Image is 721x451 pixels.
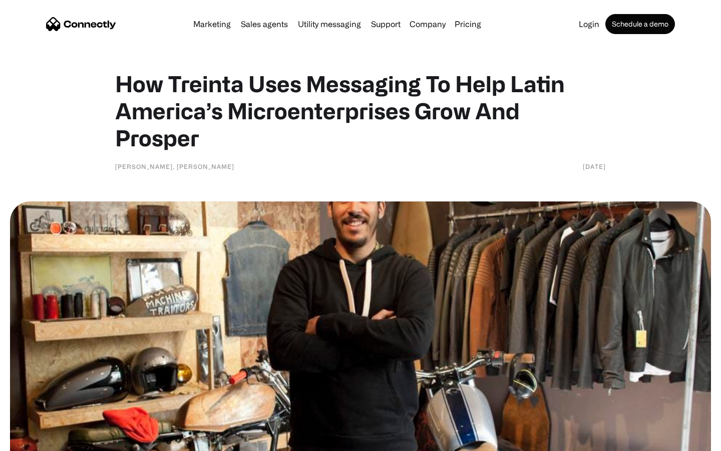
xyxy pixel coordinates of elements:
h1: How Treinta Uses Messaging To Help Latin America’s Microenterprises Grow And Prosper [115,70,606,151]
a: Schedule a demo [605,14,675,34]
div: Company [410,17,446,31]
ul: Language list [20,433,60,447]
a: Utility messaging [294,20,365,28]
div: Company [407,17,449,31]
aside: Language selected: English [10,433,60,447]
a: Pricing [451,20,485,28]
a: Login [575,20,603,28]
div: [DATE] [583,161,606,171]
a: Support [367,20,405,28]
a: Sales agents [237,20,292,28]
a: home [46,17,116,32]
a: Marketing [189,20,235,28]
div: [PERSON_NAME], [PERSON_NAME] [115,161,234,171]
